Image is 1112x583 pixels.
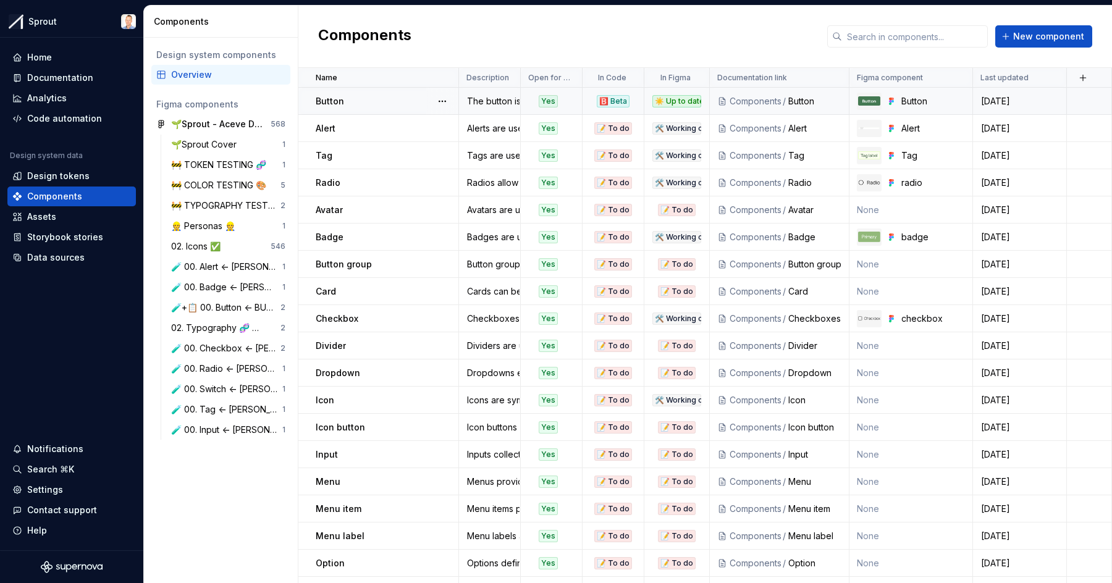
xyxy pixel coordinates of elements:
p: Button group [316,258,372,271]
a: 02. Typography 🧬 <--- [PERSON_NAME]2 [166,318,290,338]
td: None [849,387,973,414]
div: 📝 To do [594,367,632,379]
div: 1 [282,160,285,170]
div: [DATE] [974,340,1066,352]
div: Design system components [156,49,285,61]
div: radio [901,177,965,189]
div: 5 [280,180,285,190]
p: Option [316,557,345,569]
div: ☀️ Up to date [652,95,701,107]
div: 📝 To do [594,503,632,515]
div: Components [730,95,781,107]
div: 📝 To do [658,285,696,298]
div: Badges are used to draw attention and display statuses or counts. [460,231,520,243]
div: Data sources [27,251,85,264]
div: Alerts are used to display important messages inline or as toast notifications. [460,122,520,135]
div: Yes [539,95,558,107]
div: 🛠️ Working on [652,177,701,189]
div: Yes [539,448,558,461]
div: 📝 To do [658,448,696,461]
div: Components [730,231,781,243]
div: Menu labels are used to describe a group of menu items. [460,530,520,542]
img: Button [858,96,880,106]
div: Yes [539,476,558,488]
div: 🛠️ Working on [652,122,701,135]
div: Divider [788,340,841,352]
p: Icon button [316,421,365,434]
div: 🅱️ Beta [597,95,630,107]
div: 1 [282,364,285,374]
a: 🧪 00. Input <- [PERSON_NAME]1 [166,420,290,440]
p: Button [316,95,344,107]
div: [DATE] [974,394,1066,406]
div: 📝 To do [658,476,696,488]
div: Components [27,190,82,203]
svg: Supernova Logo [41,561,103,573]
div: / [781,340,788,352]
div: 📝 To do [658,204,696,216]
div: Checkboxes allow the user to toggle an option on or off. [460,312,520,325]
img: b6c2a6ff-03c2-4811-897b-2ef07e5e0e51.png [9,14,23,29]
a: 🚧 COLOR TESTING 🎨5 [166,175,290,195]
div: 📝 To do [594,285,632,298]
div: [DATE] [974,122,1066,135]
td: None [849,468,973,495]
a: 🚧 TOKEN TESTING 🧬1 [166,155,290,175]
div: 📝 To do [594,231,632,243]
div: [DATE] [974,503,1066,515]
button: SproutEddie Persson [2,8,141,35]
div: 🧪 00. Input <- [PERSON_NAME] [171,424,282,436]
p: Figma component [857,73,923,83]
div: Yes [539,285,558,298]
div: / [781,530,788,542]
div: Yes [539,503,558,515]
a: 👷 Personas 👷1 [166,216,290,236]
a: Analytics [7,88,136,108]
div: [DATE] [974,530,1066,542]
div: Dropdowns expose additional content that “drops down” in a panel. [460,367,520,379]
div: 🛠️ Working on [652,149,701,162]
div: / [781,177,788,189]
div: Yes [539,557,558,569]
div: [DATE] [974,149,1066,162]
div: Menu [788,476,841,488]
div: Radio [788,177,841,189]
div: 🛠️ Working on [652,394,701,406]
div: [DATE] [974,557,1066,569]
a: 🧪 00. Radio <- [PERSON_NAME]1 [166,359,290,379]
div: 📝 To do [594,258,632,271]
div: / [781,448,788,461]
td: None [849,359,973,387]
div: [DATE] [974,476,1066,488]
div: Components [730,177,781,189]
td: None [849,441,973,468]
div: 📝 To do [658,258,696,271]
p: Menu label [316,530,364,542]
div: / [781,231,788,243]
div: Components [730,503,781,515]
a: Overview [151,65,290,85]
div: Analytics [27,92,67,104]
div: 🧪 00. Radio <- [PERSON_NAME] [171,363,282,375]
div: Cards can be used to group related subjects in a container. [460,285,520,298]
div: 📝 To do [594,177,632,189]
a: 🧪 00. Switch <- [PERSON_NAME]1 [166,379,290,399]
a: 🧪+📋 00. Button <- BURAK2 [166,298,290,317]
div: 1 [282,425,285,435]
a: Code automation [7,109,136,128]
div: Yes [539,312,558,325]
div: Input [788,448,841,461]
div: 🌱Sprout - Aceve Design system 2025 [171,118,263,130]
div: 🧪 00. Checkbox <- [PERSON_NAME] [171,342,280,354]
div: Home [27,51,52,64]
a: 🧪 00. Tag <- [PERSON_NAME]1 [166,400,290,419]
div: Dividers are used to visually separate or group elements. [460,340,520,352]
div: [DATE] [974,421,1066,434]
p: Alert [316,122,335,135]
div: 1 [282,405,285,414]
div: 🚧 COLOR TESTING 🎨 [171,179,271,191]
div: 🧪 00. Switch <- [PERSON_NAME] [171,383,282,395]
div: 📝 To do [594,122,632,135]
div: Button groups can be used to group related buttons into sections. [460,258,520,271]
div: Assets [27,211,56,223]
